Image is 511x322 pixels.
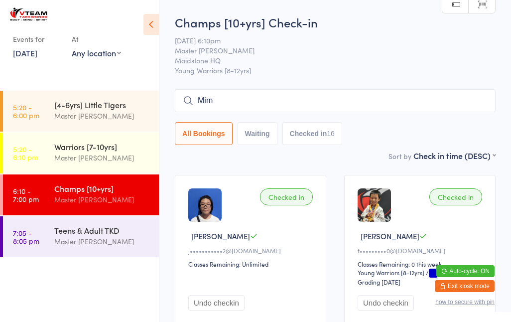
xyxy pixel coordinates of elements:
[327,130,335,138] div: 16
[175,89,496,112] input: Search
[388,151,411,161] label: Sort by
[54,141,150,152] div: Warriors [7-10yrs]
[191,231,250,241] span: [PERSON_NAME]
[175,14,496,30] h2: Champs [10+yrs] Check-in
[188,188,222,222] img: image1676452855.png
[13,31,62,47] div: Events for
[54,110,150,122] div: Master [PERSON_NAME]
[188,260,316,268] div: Classes Remaining: Unlimited
[175,55,480,65] span: Maidstone HQ
[54,225,150,236] div: Teens & Adult TKD
[13,103,39,119] time: 5:20 - 6:00 pm
[54,99,150,110] div: [4-6yrs] Little Tigers
[3,216,159,257] a: 7:05 -8:05 pmTeens & Adult TKDMaster [PERSON_NAME]
[13,187,39,203] time: 6:10 - 7:00 pm
[3,174,159,215] a: 6:10 -7:00 pmChamps [10+yrs]Master [PERSON_NAME]
[175,65,496,75] span: Young Warriors [8-12yrs]
[435,280,495,292] button: Exit kiosk mode
[54,236,150,247] div: Master [PERSON_NAME]
[361,231,419,241] span: [PERSON_NAME]
[436,265,495,277] button: Auto-cycle: ON
[13,229,39,245] time: 7:05 - 8:05 pm
[10,7,47,21] img: VTEAM Martial Arts
[3,91,159,132] a: 5:20 -6:00 pm[4-6yrs] Little TigersMaster [PERSON_NAME]
[358,188,391,222] img: image1747276607.png
[358,260,485,268] div: Classes Remaining: 0 this week
[54,194,150,205] div: Master [PERSON_NAME]
[175,35,480,45] span: [DATE] 6:10pm
[435,299,495,306] button: how to secure with pin
[282,122,342,145] button: Checked in16
[72,31,121,47] div: At
[429,188,482,205] div: Checked in
[13,47,37,58] a: [DATE]
[238,122,277,145] button: Waiting
[358,268,424,277] div: Young Warriors [8-12yrs]
[175,122,233,145] button: All Bookings
[358,246,485,255] div: t•••••••••0@[DOMAIN_NAME]
[3,133,159,173] a: 5:20 -6:10 pmWarriors [7-10yrs]Master [PERSON_NAME]
[188,295,245,311] button: Undo checkin
[260,188,313,205] div: Checked in
[13,145,38,161] time: 5:20 - 6:10 pm
[54,183,150,194] div: Champs [10+yrs]
[413,150,496,161] div: Check in time (DESC)
[175,45,480,55] span: Master [PERSON_NAME]
[188,246,316,255] div: j•••••••••••2@[DOMAIN_NAME]
[358,295,414,311] button: Undo checkin
[72,47,121,58] div: Any location
[54,152,150,163] div: Master [PERSON_NAME]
